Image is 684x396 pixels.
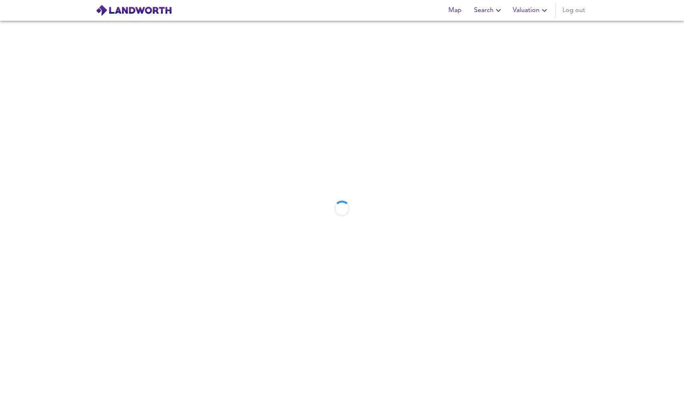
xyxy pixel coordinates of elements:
[442,2,468,18] button: Map
[562,5,585,16] span: Log out
[559,2,588,18] button: Log out
[471,2,506,18] button: Search
[474,5,503,16] span: Search
[513,5,549,16] span: Valuation
[96,4,172,16] img: logo
[445,5,464,16] span: Map
[510,2,552,18] button: Valuation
